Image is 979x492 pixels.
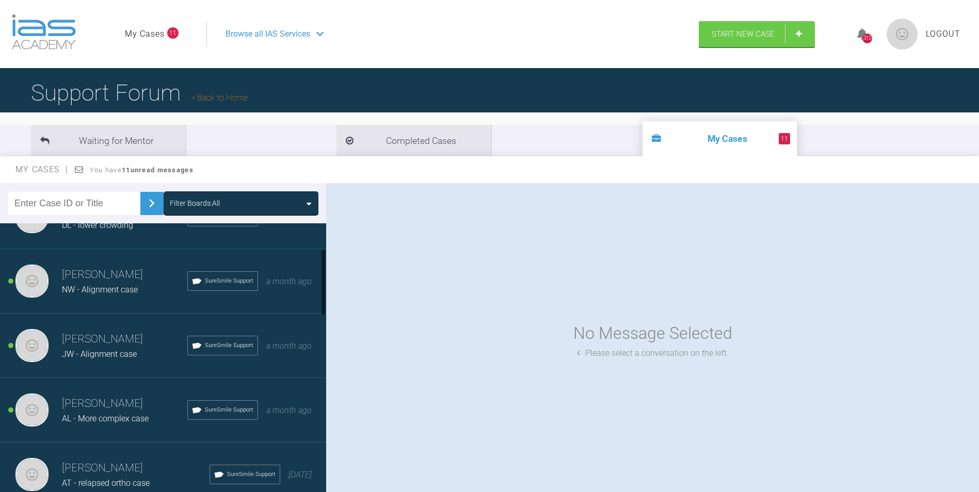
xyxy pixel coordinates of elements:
span: Browse all IAS Services [226,27,310,41]
span: JW - Alignment case [62,349,137,359]
img: profile.png [887,19,918,50]
span: a month ago [266,341,312,351]
span: SureSmile Support [205,276,253,286]
li: Waiting for Mentor [31,125,186,156]
a: Start New Case [699,21,815,47]
div: No Message Selected [573,320,732,347]
span: AL - More complex case [62,414,149,423]
a: My Cases [125,27,165,41]
img: Cathryn Sherlock [15,393,49,427]
span: 11 [167,27,179,39]
h3: [PERSON_NAME] [62,395,187,413]
li: My Cases [643,121,797,156]
img: Cathryn Sherlock [15,265,49,298]
h1: Support Forum [31,75,248,111]
img: Cathryn Sherlock [15,329,49,362]
span: AT - relapsed ortho case [62,478,150,488]
span: My Cases [15,165,69,174]
span: Start New Case [712,29,775,39]
span: [DATE] [288,470,312,480]
img: logo-light.3e3ef733.png [12,14,76,50]
span: a month ago [266,276,312,286]
span: SureSmile Support [205,405,253,415]
img: Cathryn Sherlock [15,458,49,491]
h3: [PERSON_NAME] [62,266,187,284]
span: NW - Alignment case [62,285,138,294]
a: Logout [926,27,960,41]
a: Back to Home [191,93,248,103]
div: 313 [862,34,872,43]
div: Please select a conversation on the left. [577,347,729,360]
li: Completed Cases [336,125,491,156]
h3: [PERSON_NAME] [62,331,187,348]
span: SureSmile Support [227,470,276,479]
h3: [PERSON_NAME] [62,460,210,477]
span: 11 [779,133,790,144]
span: a month ago [266,405,312,415]
strong: 11 unread messages [122,166,194,174]
div: Filter Boards: All [170,198,220,209]
img: chevronRight.28bd32b0.svg [143,195,160,211]
span: You have [90,166,194,174]
span: SureSmile Support [205,341,253,350]
span: DL - lower crowding [62,220,133,230]
input: Enter Case ID or Title [8,192,140,215]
